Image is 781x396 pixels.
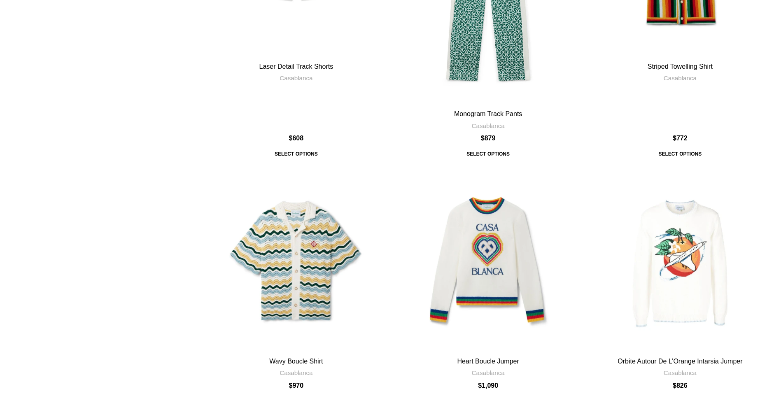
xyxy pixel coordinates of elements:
a: Orbite Autour De L’Orange Intarsia Jumper [585,164,775,353]
span: $ [673,135,676,142]
span: $ [673,382,676,389]
span: Select options [653,147,708,161]
a: Casablanca [664,368,697,377]
a: Casablanca [280,74,312,82]
bdi: 772 [673,135,688,142]
bdi: 970 [289,382,304,389]
span: $ [481,135,485,142]
a: Select options for “Striped Towelling Shirt” [653,147,708,161]
a: Wavy Boucle Shirt [269,358,323,365]
bdi: 826 [673,382,688,389]
a: Casablanca [472,121,505,130]
span: $ [478,382,482,389]
a: Wavy Boucle Shirt [201,164,391,353]
a: Select options for “Monogram Track Pants” [461,147,515,161]
a: Monogram Track Pants [454,110,522,117]
bdi: 879 [481,135,496,142]
a: Casablanca [472,368,505,377]
a: Orbite Autour De L’Orange Intarsia Jumper [618,358,742,365]
a: Heart Boucle Jumper [394,164,583,353]
span: Select options [461,147,515,161]
a: Select options for “Laser Detail Track Shorts” [269,147,324,161]
a: Heart Boucle Jumper [457,358,519,365]
a: Casablanca [280,368,312,377]
span: $ [289,135,293,142]
span: Select options [269,147,324,161]
a: Laser Detail Track Shorts [259,63,333,70]
bdi: 1,090 [478,382,498,389]
span: $ [289,382,293,389]
a: Striped Towelling Shirt [648,63,713,70]
a: Casablanca [664,74,697,82]
bdi: 608 [289,135,304,142]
